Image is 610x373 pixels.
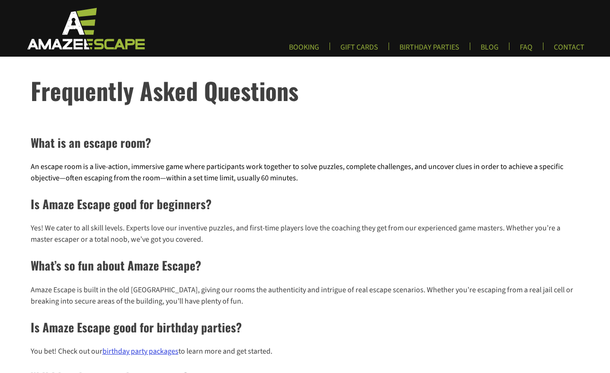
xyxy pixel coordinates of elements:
img: Escape Room Game in Boston Area [15,7,155,50]
a: BLOG [473,42,506,58]
p: An escape room is a live-action, immersive game where participants work together to solve puzzles... [31,161,580,184]
h2: Is Amaze Escape good for birthday parties? [31,318,580,336]
a: GIFT CARDS [333,42,386,58]
h2: What’s so fun about Amaze Escape? [31,256,580,274]
a: BIRTHDAY PARTIES [392,42,467,58]
p: Amaze Escape is built in the old [GEOGRAPHIC_DATA], giving our rooms the authenticity and intrigu... [31,284,580,307]
p: Yes! We cater to all skill levels. Experts love our inventive puzzles, and first-time players lov... [31,222,580,245]
p: You bet! Check out our to learn more and get started. [31,346,580,357]
h2: Is Amaze Escape good for beginners? [31,195,580,213]
a: CONTACT [546,42,592,58]
a: FAQ [512,42,540,58]
h2: What is an escape room? [31,134,580,152]
h1: Frequently Asked Questions [31,73,610,108]
a: BOOKING [281,42,327,58]
a: birthday party packages [102,346,178,356]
